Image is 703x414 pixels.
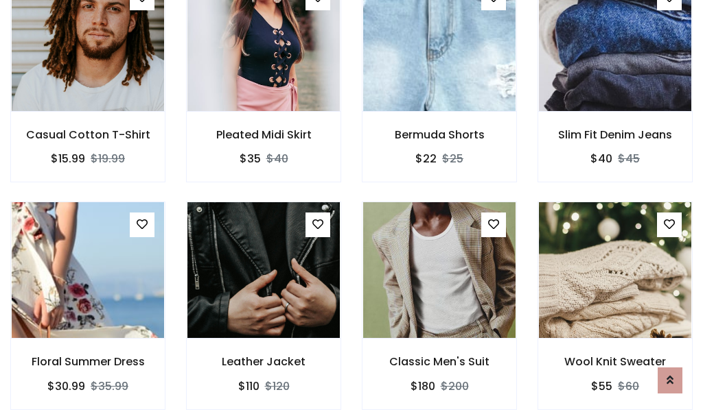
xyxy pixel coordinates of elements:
h6: Bermuda Shorts [362,128,516,141]
h6: Pleated Midi Skirt [187,128,341,141]
del: $120 [265,378,290,394]
h6: Casual Cotton T-Shirt [11,128,165,141]
h6: $30.99 [47,380,85,393]
h6: Leather Jacket [187,355,341,368]
del: $45 [618,151,640,167]
h6: $35 [240,152,261,165]
h6: $40 [590,152,612,165]
del: $19.99 [91,151,125,167]
del: $35.99 [91,378,128,394]
del: $25 [442,151,463,167]
h6: Classic Men's Suit [362,355,516,368]
h6: $180 [411,380,435,393]
del: $40 [266,151,288,167]
h6: Wool Knit Sweater [538,355,692,368]
h6: Floral Summer Dress [11,355,165,368]
h6: Slim Fit Denim Jeans [538,128,692,141]
h6: $55 [591,380,612,393]
del: $60 [618,378,639,394]
del: $200 [441,378,469,394]
h6: $110 [238,380,260,393]
h6: $15.99 [51,152,85,165]
h6: $22 [415,152,437,165]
